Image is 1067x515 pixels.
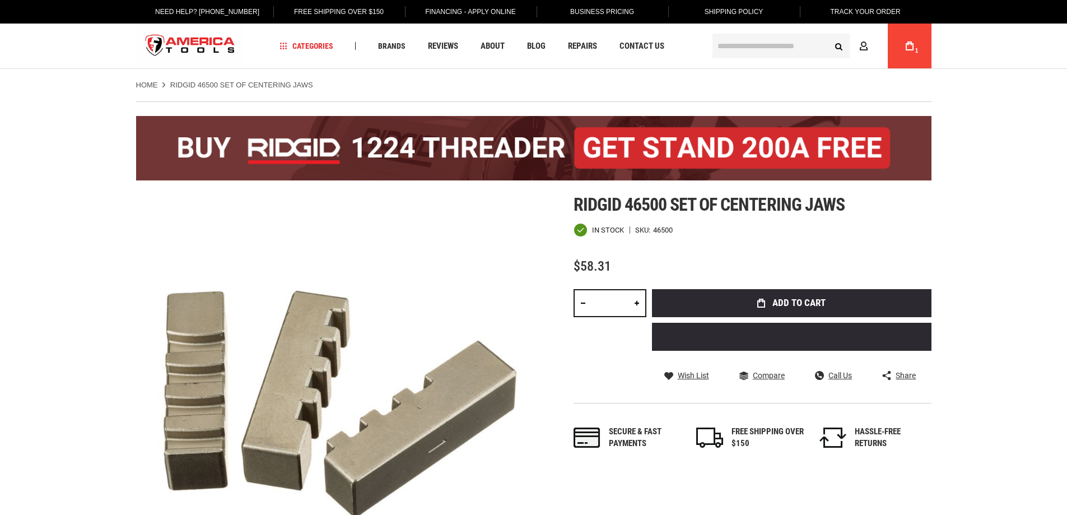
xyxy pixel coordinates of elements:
span: Brands [378,42,406,50]
a: Repairs [563,39,602,54]
a: Compare [739,370,785,381]
a: 1 [899,24,920,68]
button: Add to Cart [652,289,931,317]
span: Call Us [828,372,852,379]
a: Home [136,80,158,90]
a: Categories [274,39,338,54]
span: Categories [279,42,333,50]
span: Add to Cart [772,298,826,308]
span: Reviews [428,42,458,50]
span: About [481,42,505,50]
span: Compare [753,372,785,379]
img: shipping [696,428,723,448]
a: Brands [373,39,411,54]
a: Wish List [664,370,709,381]
div: FREE SHIPPING OVER $150 [731,426,804,450]
span: Repairs [568,42,597,50]
img: America Tools [136,25,245,67]
span: Ridgid 46500 set of centering jaws [574,194,845,215]
a: Blog [522,39,551,54]
img: payments [574,428,600,448]
div: Secure & fast payments [609,426,682,450]
span: Shipping Policy [705,8,763,16]
strong: SKU [635,226,653,234]
img: BOGO: Buy the RIDGID® 1224 Threader (26092), get the 92467 200A Stand FREE! [136,116,931,180]
div: 46500 [653,226,673,234]
div: Availability [574,223,624,237]
a: store logo [136,25,245,67]
span: $58.31 [574,258,611,274]
img: returns [819,428,846,448]
div: HASSLE-FREE RETURNS [855,426,928,450]
span: Share [896,372,916,379]
strong: RIDGID 46500 SET OF CENTERING JAWS [170,81,313,89]
a: Contact Us [614,39,669,54]
span: Contact Us [619,42,664,50]
a: Call Us [815,370,852,381]
span: In stock [592,226,624,234]
span: Blog [527,42,546,50]
span: 1 [915,48,919,54]
a: About [476,39,510,54]
a: Reviews [423,39,463,54]
span: Wish List [678,372,709,379]
button: Search [828,35,850,57]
